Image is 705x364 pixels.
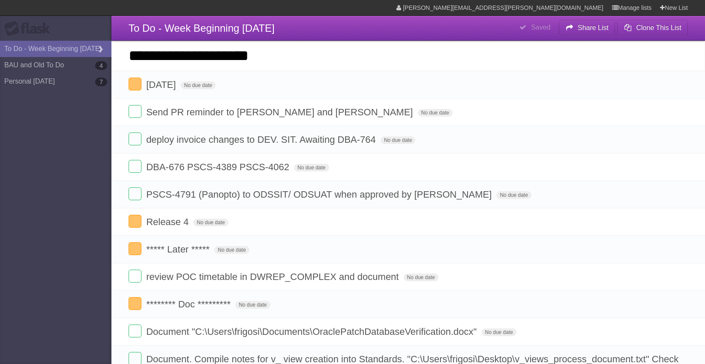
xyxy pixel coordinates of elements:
span: No due date [404,274,438,281]
b: 7 [95,78,107,86]
label: Done [129,78,141,90]
label: Done [129,325,141,337]
b: Saved [531,24,550,31]
span: No due date [181,81,216,89]
span: Document "C:\Users\frigosi\Documents\OraclePatchDatabaseVerification.docx" [146,326,479,337]
span: PSCS-4791 (Panopto) to ODSSIT/ ODSUAT when approved by [PERSON_NAME] [146,189,494,200]
label: Done [129,242,141,255]
span: No due date [496,191,531,199]
span: No due date [418,109,453,117]
button: Clone This List [617,20,688,36]
label: Done [129,132,141,145]
label: Done [129,297,141,310]
span: No due date [381,136,415,144]
span: No due date [235,301,270,309]
span: review POC timetable in DWREP_COMPLEX and document [146,271,401,282]
b: Clone This List [636,24,681,31]
label: Done [129,160,141,173]
span: Send PR reminder to [PERSON_NAME] and [PERSON_NAME] [146,107,415,117]
span: No due date [193,219,228,226]
span: deploy invoice changes to DEV. SIT. Awaiting DBA-764 [146,134,378,145]
label: Done [129,270,141,283]
span: To Do - Week Beginning [DATE] [129,22,275,34]
label: Done [129,215,141,228]
button: Share List [559,20,615,36]
span: [DATE] [146,79,178,90]
span: No due date [482,328,516,336]
b: Share List [578,24,609,31]
span: Release 4 [146,217,191,227]
span: DBA-676 PSCS-4389 PSCS-4062 [146,162,291,172]
b: 4 [95,61,107,70]
label: Done [129,187,141,200]
label: Done [129,105,141,118]
span: No due date [294,164,329,171]
span: No due date [214,246,249,254]
div: Flask [4,21,56,36]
